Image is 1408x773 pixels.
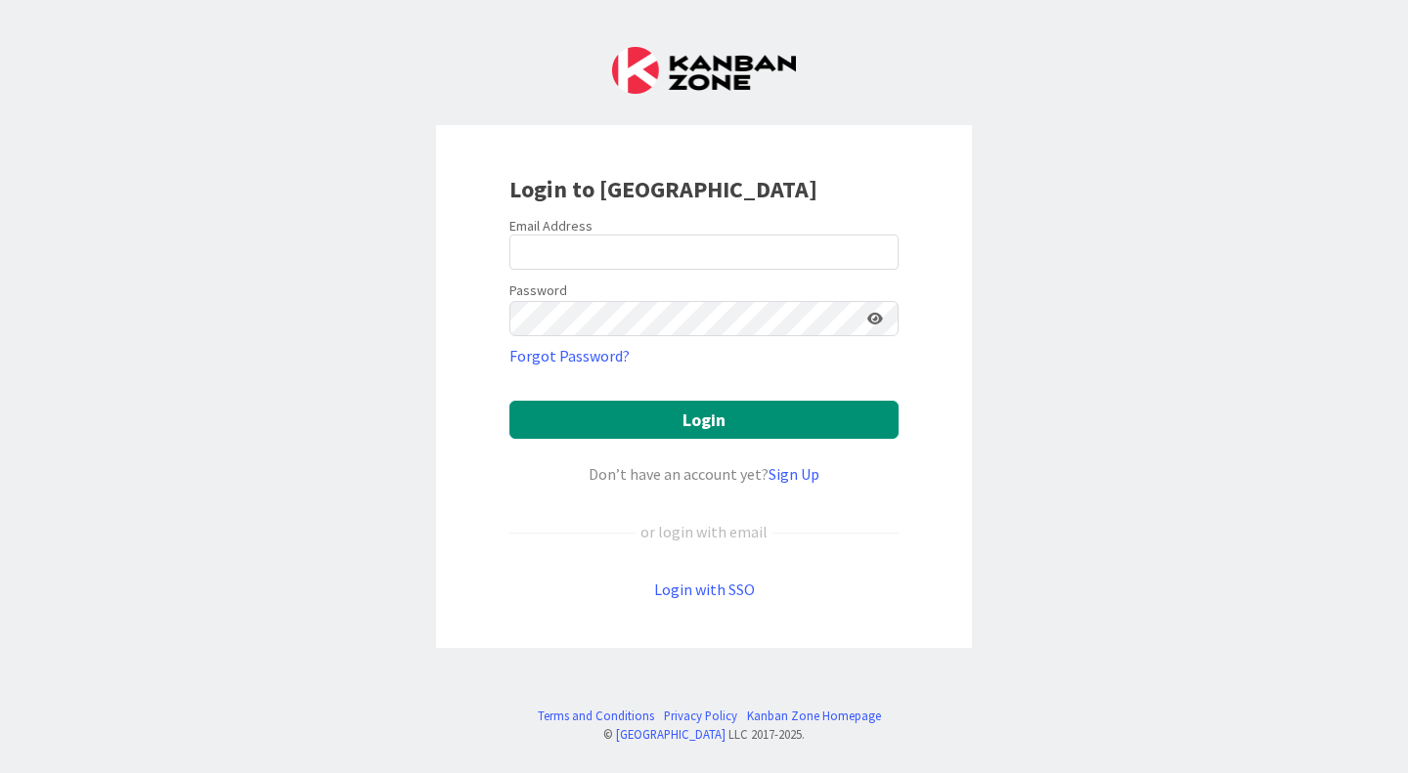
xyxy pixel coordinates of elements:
a: Sign Up [769,464,819,484]
a: Login with SSO [654,580,755,599]
a: Kanban Zone Homepage [747,707,881,725]
div: Don’t have an account yet? [509,462,899,486]
label: Email Address [509,217,593,235]
label: Password [509,280,567,301]
img: Kanban Zone [612,47,796,94]
div: © LLC 2017- 2025 . [528,725,881,744]
button: Login [509,401,899,439]
div: or login with email [636,520,772,543]
a: Forgot Password? [509,344,630,367]
b: Login to [GEOGRAPHIC_DATA] [509,174,817,204]
a: [GEOGRAPHIC_DATA] [616,726,726,742]
a: Terms and Conditions [538,707,654,725]
a: Privacy Policy [664,707,737,725]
